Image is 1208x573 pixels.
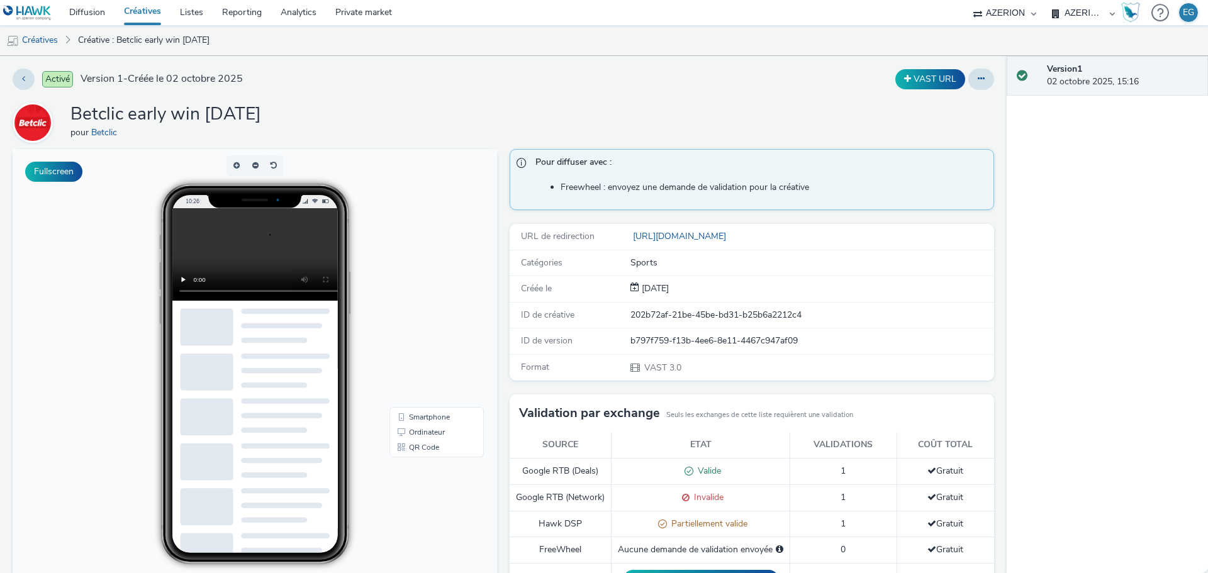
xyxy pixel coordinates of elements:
span: [DATE] [639,282,669,294]
span: Format [521,361,549,373]
th: Validations [790,432,897,458]
div: 02 octobre 2025, 15:16 [1047,63,1198,89]
span: URL de redirection [521,230,595,242]
li: Ordinateur [379,275,469,291]
th: Source [510,432,612,458]
span: 1 [841,491,846,503]
img: Hawk Academy [1121,3,1140,23]
img: undefined Logo [3,5,52,21]
span: Pour diffuser avec : [535,156,981,172]
td: Google RTB (Deals) [510,458,612,484]
span: 1 [841,518,846,530]
img: Betclic [14,104,51,141]
h3: Validation par exchange [519,404,660,423]
th: Etat [612,432,790,458]
li: Smartphone [379,260,469,275]
div: EG [1183,3,1194,22]
span: pour [70,126,91,138]
small: Seuls les exchanges de cette liste requièrent une validation [666,410,853,420]
div: b797f759-f13b-4ee6-8e11-4467c947af09 [630,335,993,347]
div: Aucune demande de validation envoyée [618,543,783,556]
li: Freewheel : envoyez une demande de validation pour la créative [561,181,987,194]
strong: Version 1 [1047,63,1082,75]
h1: Betclic early win [DATE] [70,103,261,126]
span: Activé [42,71,73,87]
a: Hawk Academy [1121,3,1145,23]
span: 0 [841,543,846,555]
span: 10:26 [173,48,187,55]
span: Gratuit [927,543,963,555]
th: Coût total [897,432,994,458]
span: Catégories [521,257,562,269]
span: Smartphone [396,264,437,272]
span: Partiellement valide [667,518,747,530]
img: mobile [6,35,19,47]
td: Google RTB (Network) [510,484,612,511]
span: Gratuit [927,491,963,503]
a: [URL][DOMAIN_NAME] [630,230,731,242]
span: ID de créative [521,309,574,321]
li: QR Code [379,291,469,306]
span: Gratuit [927,518,963,530]
span: VAST 3.0 [643,362,681,374]
td: Hawk DSP [510,511,612,537]
div: Sports [630,257,993,269]
a: Betclic [13,116,58,128]
span: ID de version [521,335,573,347]
div: 202b72af-21be-45be-bd31-b25b6a2212c4 [630,309,993,321]
span: Gratuit [927,465,963,477]
a: Betclic [91,126,122,138]
button: VAST URL [895,69,965,89]
span: Créée le [521,282,552,294]
div: Dupliquer la créative en un VAST URL [892,69,968,89]
span: QR Code [396,294,427,302]
span: Invalide [690,491,724,503]
div: Création 02 octobre 2025, 15:16 [639,282,669,295]
span: 1 [841,465,846,477]
span: Valide [693,465,721,477]
div: Sélectionnez un deal ci-dessous et cliquez sur Envoyer pour envoyer une demande de validation à F... [776,543,783,556]
a: Créative : Betclic early win [DATE] [72,25,216,55]
span: Ordinateur [396,279,432,287]
button: Fullscreen [25,162,82,182]
span: Version 1 - Créée le 02 octobre 2025 [81,72,243,86]
td: FreeWheel [510,537,612,563]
